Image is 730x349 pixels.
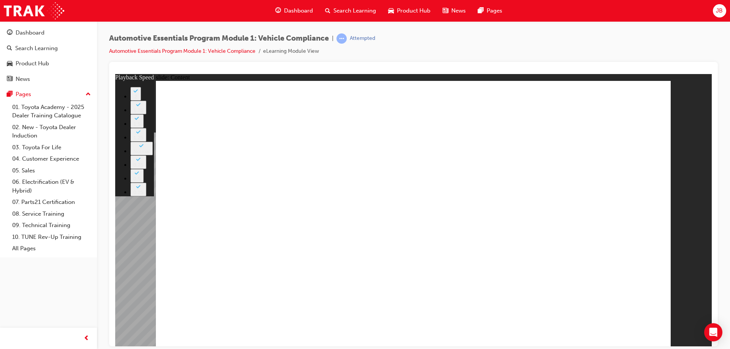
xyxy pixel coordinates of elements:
div: Attempted [350,35,375,42]
span: search-icon [7,45,12,52]
span: guage-icon [7,30,13,36]
div: Product Hub [16,59,49,68]
div: Pages [16,90,31,99]
span: car-icon [388,6,394,16]
span: | [332,34,333,43]
a: news-iconNews [436,3,472,19]
a: 03. Toyota For Life [9,142,94,153]
div: Search Learning [15,44,58,53]
a: pages-iconPages [472,3,508,19]
a: 07. Parts21 Certification [9,196,94,208]
li: eLearning Module View [263,47,319,56]
span: news-icon [7,76,13,83]
a: Dashboard [3,26,94,40]
span: guage-icon [275,6,281,16]
span: search-icon [325,6,330,16]
span: News [451,6,466,15]
span: Dashboard [284,6,313,15]
span: JB [716,6,723,15]
span: pages-icon [478,6,484,16]
span: pages-icon [7,91,13,98]
span: up-icon [86,90,91,99]
a: car-iconProduct Hub [382,3,436,19]
a: 08. Service Training [9,208,94,220]
a: 04. Customer Experience [9,153,94,165]
span: car-icon [7,60,13,67]
button: Pages [3,87,94,101]
span: Automotive Essentials Program Module 1: Vehicle Compliance [109,34,329,43]
button: JB [713,4,726,17]
a: 02. New - Toyota Dealer Induction [9,122,94,142]
button: DashboardSearch LearningProduct HubNews [3,24,94,87]
a: Product Hub [3,57,94,71]
span: Product Hub [397,6,430,15]
a: 06. Electrification (EV & Hybrid) [9,176,94,196]
a: All Pages [9,243,94,254]
a: search-iconSearch Learning [319,3,382,19]
a: Automotive Essentials Program Module 1: Vehicle Compliance [109,48,255,54]
img: Trak [4,2,64,19]
a: 09. Technical Training [9,220,94,231]
div: Dashboard [16,28,44,37]
span: Search Learning [333,6,376,15]
div: Open Intercom Messenger [704,323,722,341]
a: 01. Toyota Academy - 2025 Dealer Training Catalogue [9,101,94,122]
span: learningRecordVerb_ATTEMPT-icon [336,33,347,44]
a: 10. TUNE Rev-Up Training [9,231,94,243]
span: news-icon [443,6,448,16]
a: 05. Sales [9,165,94,177]
div: News [16,75,30,84]
span: Pages [487,6,502,15]
a: Search Learning [3,41,94,55]
a: News [3,72,94,86]
span: prev-icon [84,334,89,343]
a: guage-iconDashboard [269,3,319,19]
